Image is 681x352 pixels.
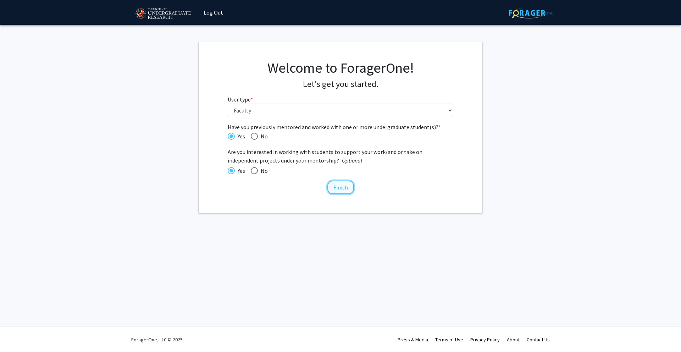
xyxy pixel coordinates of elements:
span: No [258,166,268,175]
a: Terms of Use [435,336,463,343]
span: Yes [235,166,245,175]
img: ForagerOne Logo [509,7,553,18]
mat-radio-group: Have you previously mentored and worked with one or more undergraduate student(s)? [228,131,454,141]
label: User type [228,95,253,104]
span: Yes [235,132,245,141]
i: - Optional [339,157,362,164]
span: Are you interested in working with students to support your work/and or take on independent proje... [228,148,454,165]
span: No [258,132,268,141]
a: About [507,336,520,343]
a: Press & Media [398,336,428,343]
h1: Welcome to ForagerOne! [228,59,454,76]
span: Have you previously mentored and worked with one or more undergraduate student(s)? [228,123,454,131]
a: Privacy Policy [470,336,500,343]
button: Finish [327,181,354,194]
h4: Let's get you started. [228,79,454,89]
img: University of Maryland Logo [133,5,193,23]
iframe: Chat [5,320,30,347]
div: ForagerOne, LLC © 2025 [131,327,183,352]
a: Contact Us [527,336,550,343]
